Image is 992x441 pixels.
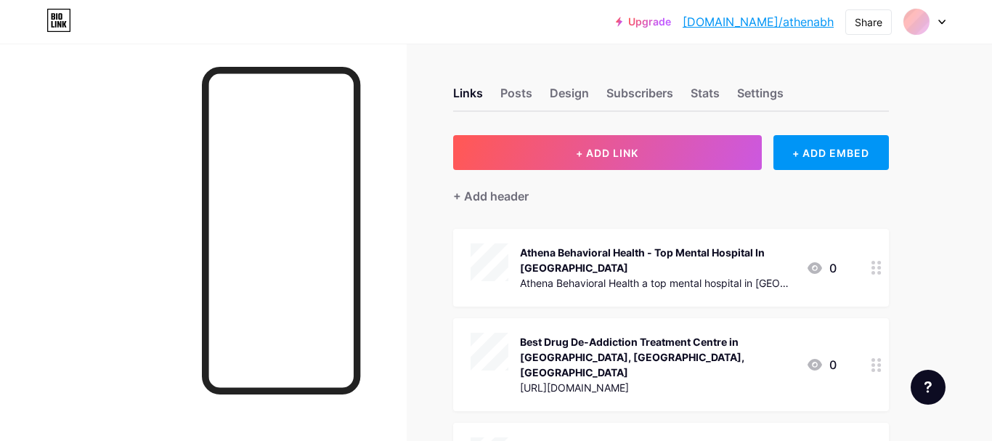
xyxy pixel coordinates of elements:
[691,84,720,110] div: Stats
[683,13,834,31] a: [DOMAIN_NAME]/athenabh
[737,84,784,110] div: Settings
[773,135,889,170] div: + ADD EMBED
[453,84,483,110] div: Links
[520,334,794,380] div: Best Drug De-Addiction Treatment Centre in [GEOGRAPHIC_DATA], [GEOGRAPHIC_DATA], [GEOGRAPHIC_DATA]
[520,380,794,395] div: [URL][DOMAIN_NAME]
[500,84,532,110] div: Posts
[453,135,762,170] button: + ADD LINK
[806,356,837,373] div: 0
[806,259,837,277] div: 0
[616,16,671,28] a: Upgrade
[453,187,529,205] div: + Add header
[855,15,882,30] div: Share
[520,245,794,275] div: Athena Behavioral Health - Top Mental Hospital In [GEOGRAPHIC_DATA]
[550,84,589,110] div: Design
[606,84,673,110] div: Subscribers
[520,275,794,291] div: Athena Behavioral Health a top mental hospital in [GEOGRAPHIC_DATA] provides personalized care an...
[576,147,638,159] span: + ADD LINK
